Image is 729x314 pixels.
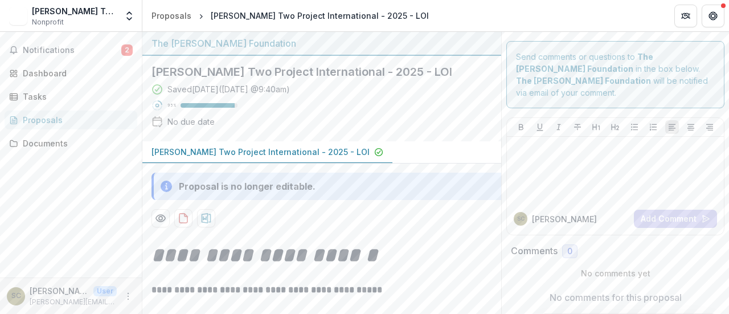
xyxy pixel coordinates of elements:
[646,120,660,134] button: Ordered List
[151,146,370,158] p: [PERSON_NAME] Two Project International - 2025 - LOI
[121,5,137,27] button: Open entity switcher
[174,209,193,227] button: download-proposal
[634,210,717,228] button: Add Comment
[5,64,137,83] a: Dashboard
[167,101,176,109] p: 95 %
[151,10,191,22] div: Proposals
[167,83,290,95] div: Saved [DATE] ( [DATE] @ 9:40am )
[665,120,679,134] button: Align Left
[511,267,720,279] p: No comments yet
[93,286,117,296] p: User
[167,116,215,128] div: No due date
[30,285,89,297] p: [PERSON_NAME]
[702,5,724,27] button: Get Help
[11,292,21,300] div: Steve Curtis
[608,120,622,134] button: Heading 2
[511,246,558,256] h2: Comments
[589,120,603,134] button: Heading 1
[506,41,724,108] div: Send comments or questions to in the box below. will be notified via email of your comment.
[5,111,137,129] a: Proposals
[197,209,215,227] button: download-proposal
[5,41,137,59] button: Notifications2
[9,7,27,25] img: Timothy Two Project International
[550,291,682,304] p: No comments for this proposal
[32,5,117,17] div: [PERSON_NAME] Two Project International
[151,65,474,79] h2: [PERSON_NAME] Two Project International - 2025 - LOI
[23,114,128,126] div: Proposals
[674,5,697,27] button: Partners
[147,7,433,24] nav: breadcrumb
[30,297,117,307] p: [PERSON_NAME][EMAIL_ADDRESS][DOMAIN_NAME]
[5,87,137,106] a: Tasks
[23,137,128,149] div: Documents
[147,7,196,24] a: Proposals
[179,180,316,193] div: Proposal is no longer editable.
[684,120,698,134] button: Align Center
[151,209,170,227] button: Preview 8ed70c1c-e009-496c-89ad-adf5163106c8-0.pdf
[32,17,64,27] span: Nonprofit
[628,120,641,134] button: Bullet List
[516,76,651,85] strong: The [PERSON_NAME] Foundation
[703,120,716,134] button: Align Right
[567,247,572,256] span: 0
[571,120,584,134] button: Strike
[23,46,121,55] span: Notifications
[151,36,492,50] div: The [PERSON_NAME] Foundation
[211,10,429,22] div: [PERSON_NAME] Two Project International - 2025 - LOI
[514,120,528,134] button: Bold
[121,289,135,303] button: More
[532,213,597,225] p: [PERSON_NAME]
[517,216,525,222] div: Steve Curtis
[5,134,137,153] a: Documents
[23,91,128,103] div: Tasks
[552,120,566,134] button: Italicize
[23,67,128,79] div: Dashboard
[121,44,133,56] span: 2
[533,120,547,134] button: Underline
